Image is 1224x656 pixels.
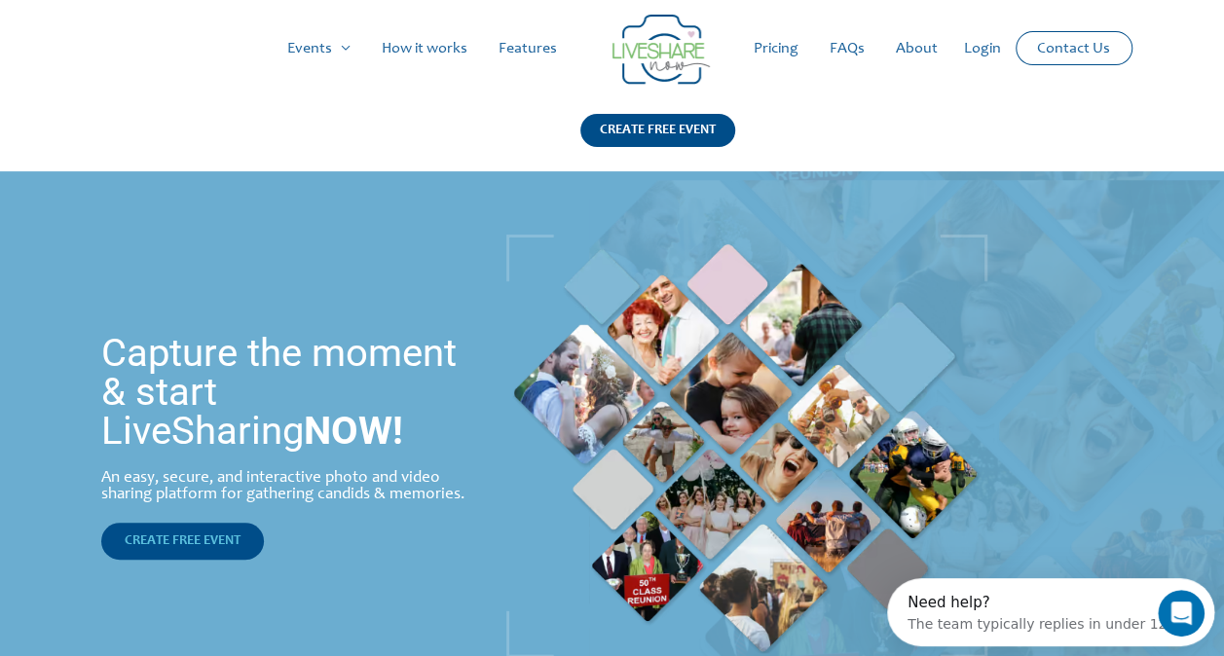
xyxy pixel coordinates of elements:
div: Need help? [20,17,288,32]
a: Pricing [738,18,814,80]
div: CREATE FREE EVENT [580,114,735,147]
img: Group 14 | Live Photo Slideshow for Events | Create Free Events Album for Any Occasion [612,15,710,85]
h1: Capture the moment & start LiveSharing [101,334,483,451]
a: Contact Us [1021,32,1126,64]
span: CREATE FREE EVENT [125,534,241,548]
div: Open Intercom Messenger [8,8,346,61]
a: Features [483,18,573,80]
a: Login [948,18,1017,80]
a: CREATE FREE EVENT [101,523,264,560]
div: An easy, secure, and interactive photo and video sharing platform for gathering candids & memories. [101,470,483,503]
strong: NOW! [304,408,403,454]
a: FAQs [814,18,880,80]
a: Events [272,18,366,80]
iframe: Intercom live chat [1158,590,1205,637]
a: CREATE FREE EVENT [580,114,735,171]
nav: Site Navigation [34,18,1190,80]
a: About [880,18,953,80]
a: How it works [366,18,483,80]
iframe: Intercom live chat discovery launcher [887,578,1214,646]
div: The team typically replies in under 12h [20,32,288,53]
